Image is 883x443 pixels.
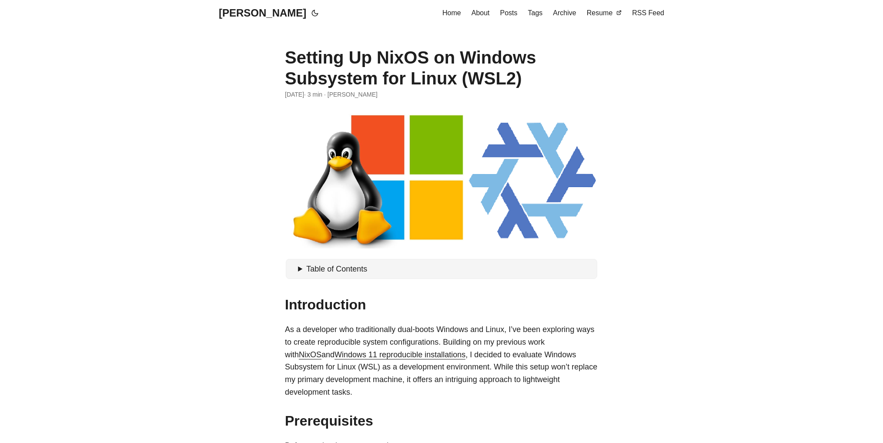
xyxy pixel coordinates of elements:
span: Table of Contents [306,265,367,273]
span: Archive [553,9,576,17]
p: As a developer who traditionally dual-boots Windows and Linux, I’ve been exploring ways to create... [285,323,598,399]
span: About [472,9,490,17]
span: 2024-12-17 21:31:58 -0500 -0500 [285,90,304,99]
a: Windows 11 reproducible installations [334,350,465,359]
span: Resume [587,9,613,17]
span: Tags [528,9,543,17]
a: NixOS [299,350,321,359]
span: Home [442,9,461,17]
h1: Setting Up NixOS on Windows Subsystem for Linux (WSL2) [285,47,598,89]
h2: Introduction [285,296,598,313]
span: Posts [500,9,518,17]
div: · 3 min · [PERSON_NAME] [285,90,598,99]
h2: Prerequisites [285,413,598,429]
summary: Table of Contents [298,263,594,275]
span: RSS Feed [632,9,664,17]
